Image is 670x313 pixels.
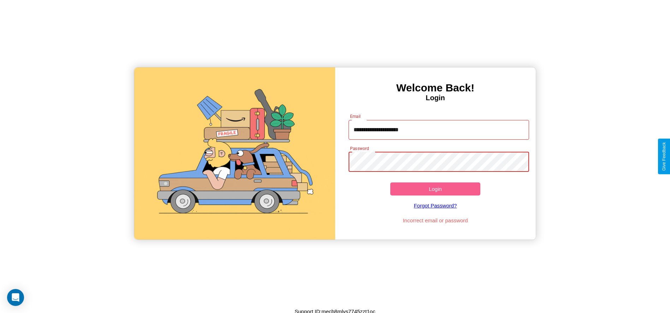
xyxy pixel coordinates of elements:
a: Forgot Password? [345,195,526,216]
h3: Welcome Back! [335,82,536,94]
button: Login [390,182,481,195]
img: gif [134,67,335,240]
div: Give Feedback [662,142,666,171]
h4: Login [335,94,536,102]
p: Incorrect email or password [345,216,526,225]
label: Password [350,145,369,151]
div: Open Intercom Messenger [7,289,24,306]
label: Email [350,113,361,119]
